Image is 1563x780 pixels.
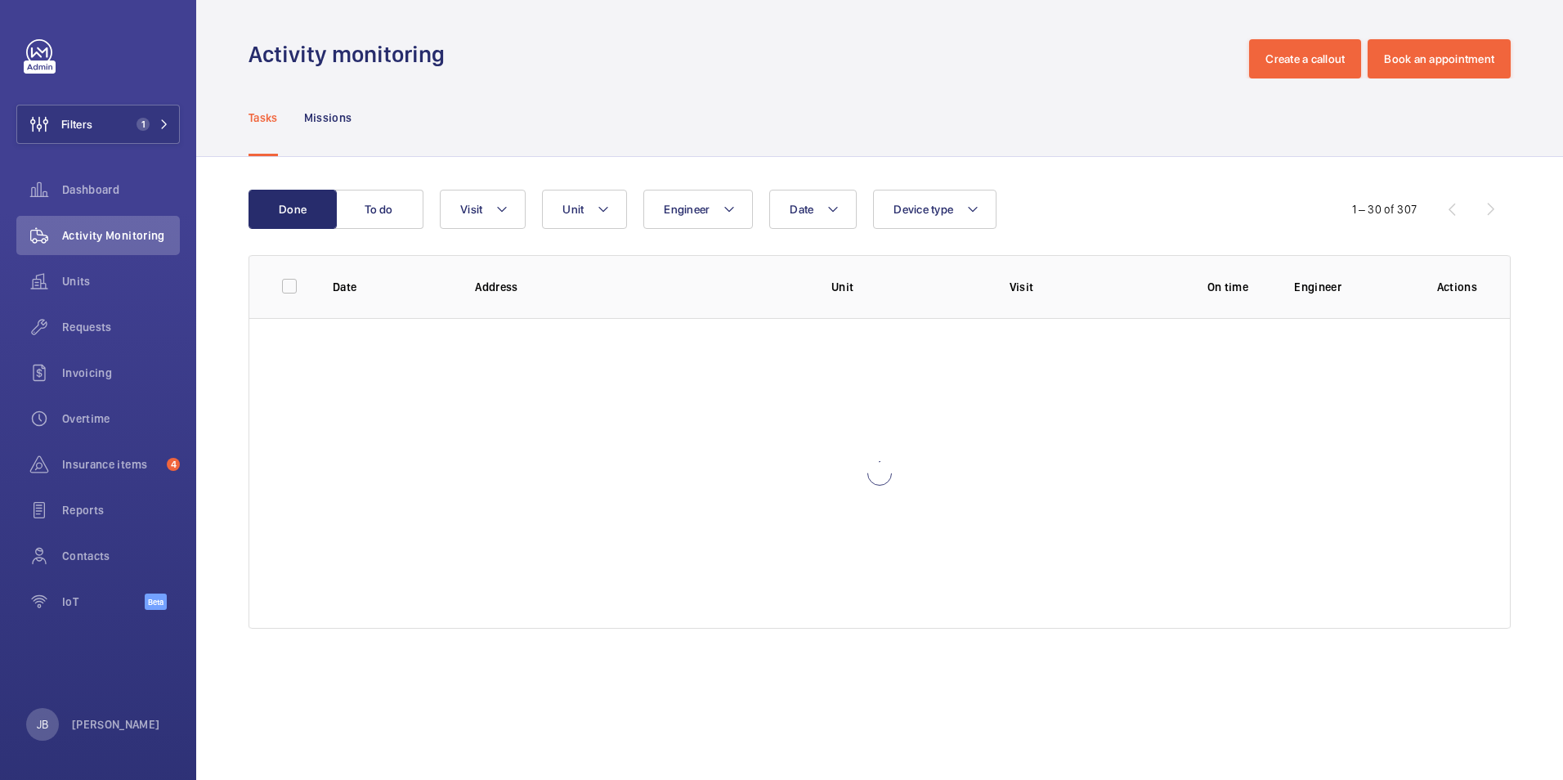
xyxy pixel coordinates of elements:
span: Dashboard [62,182,180,198]
button: Done [249,190,337,229]
span: 1 [137,118,150,131]
span: Contacts [62,548,180,564]
span: Activity Monitoring [62,227,180,244]
button: Device type [873,190,996,229]
button: Engineer [643,190,753,229]
span: Device type [893,203,953,216]
span: Reports [62,502,180,518]
p: Missions [304,110,352,126]
h1: Activity monitoring [249,39,455,69]
p: Visit [1010,279,1162,295]
span: Overtime [62,410,180,427]
span: Unit [562,203,584,216]
span: Units [62,273,180,289]
span: Visit [460,203,482,216]
p: Date [333,279,449,295]
p: JB [37,716,48,733]
p: On time [1188,279,1269,295]
button: To do [335,190,423,229]
p: Tasks [249,110,278,126]
button: Unit [542,190,627,229]
button: Book an appointment [1368,39,1511,78]
button: Filters1 [16,105,180,144]
button: Date [769,190,857,229]
button: Create a callout [1249,39,1361,78]
button: Visit [440,190,526,229]
span: Engineer [664,203,710,216]
span: Invoicing [62,365,180,381]
span: Beta [145,594,167,610]
p: Unit [831,279,983,295]
p: Address [475,279,805,295]
p: Engineer [1294,279,1410,295]
span: IoT [62,594,145,610]
p: Actions [1437,279,1477,295]
span: Date [790,203,813,216]
span: Insurance items [62,456,160,473]
span: Filters [61,116,92,132]
span: 4 [167,458,180,471]
p: [PERSON_NAME] [72,716,160,733]
div: 1 – 30 of 307 [1352,201,1417,217]
span: Requests [62,319,180,335]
